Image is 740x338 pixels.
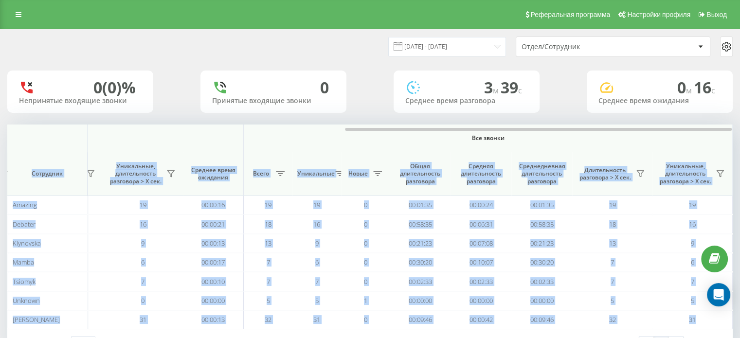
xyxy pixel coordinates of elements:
span: 19 [313,200,320,209]
span: c [711,85,715,96]
span: 18 [265,220,271,229]
span: 9 [691,239,694,248]
span: 5 [315,296,319,305]
td: 00:00:10 [183,272,244,291]
span: м [493,85,501,96]
span: Сотрудник [16,170,79,178]
td: 00:58:35 [511,214,572,233]
td: 00:02:33 [511,272,572,291]
div: Среднее время ожидания [598,97,721,105]
span: Уникальные [297,170,332,178]
span: 16 [694,77,715,98]
span: м [686,85,694,96]
span: Всего [249,170,273,178]
td: 00:00:13 [183,234,244,253]
span: Настройки профиля [627,11,690,18]
span: 7 [691,277,694,286]
span: Amazing [13,200,37,209]
td: 00:21:23 [390,234,451,253]
span: Mamba [13,258,34,267]
span: 9 [141,239,144,248]
span: 5 [611,296,614,305]
span: 0 [364,258,367,267]
span: Общая длительность разговора [397,162,443,185]
span: 16 [140,220,146,229]
span: Выход [706,11,727,18]
td: 00:30:20 [390,253,451,272]
span: 31 [689,315,696,324]
span: 39 [501,77,522,98]
span: 7 [267,277,270,286]
td: 00:21:23 [511,234,572,253]
td: 00:58:35 [390,214,451,233]
div: 0 [320,78,329,97]
td: 00:06:31 [451,214,511,233]
span: 32 [265,315,271,324]
span: Klynovska [13,239,41,248]
td: 00:00:00 [451,291,511,310]
span: Debater [13,220,36,229]
div: Непринятые входящие звонки [19,97,142,105]
td: 00:10:07 [451,253,511,272]
span: Все звонки [272,134,704,142]
span: 16 [313,220,320,229]
td: 00:01:35 [390,196,451,214]
span: 0 [364,239,367,248]
span: [PERSON_NAME] [13,315,60,324]
td: 00:07:08 [451,234,511,253]
span: 19 [140,200,146,209]
span: 32 [609,315,616,324]
td: 00:00:42 [451,310,511,329]
td: 00:09:46 [390,310,451,329]
span: 16 [689,220,696,229]
span: 13 [609,239,616,248]
span: 1 [364,296,367,305]
td: 00:00:13 [183,310,244,329]
span: 0 [364,200,367,209]
td: 00:00:24 [451,196,511,214]
div: Open Intercom Messenger [707,283,730,306]
span: 0 [141,296,144,305]
span: Среднее время ожидания [190,166,236,181]
span: Длительность разговора > Х сек. [577,166,633,181]
td: 00:01:35 [511,196,572,214]
td: 00:09:46 [511,310,572,329]
span: 6 [141,258,144,267]
span: 0 [677,77,694,98]
span: 31 [140,315,146,324]
span: 31 [313,315,320,324]
span: 6 [315,258,319,267]
span: 0 [364,315,367,324]
span: Tsiomyk [13,277,36,286]
td: 00:00:00 [390,291,451,310]
td: 00:00:00 [183,291,244,310]
span: Новые [346,170,370,178]
span: 13 [265,239,271,248]
span: 6 [691,258,694,267]
span: 7 [315,277,319,286]
span: 5 [267,296,270,305]
div: 0 (0)% [93,78,136,97]
span: 19 [609,200,616,209]
span: 7 [611,277,614,286]
td: 00:02:33 [390,272,451,291]
span: Уникальные, длительность разговора > Х сек. [657,162,713,185]
div: Среднее время разговора [405,97,528,105]
td: 00:00:16 [183,196,244,214]
span: 0 [364,277,367,286]
td: 00:30:20 [511,253,572,272]
span: 9 [315,239,319,248]
span: 19 [265,200,271,209]
div: Принятые входящие звонки [212,97,335,105]
td: 00:02:33 [451,272,511,291]
span: 3 [484,77,501,98]
span: Средняя длительность разговора [458,162,504,185]
span: 7 [141,277,144,286]
span: Среднедневная длительность разговора [519,162,565,185]
span: 18 [609,220,616,229]
span: 5 [691,296,694,305]
span: 0 [364,220,367,229]
span: 19 [689,200,696,209]
span: Реферальная программа [530,11,610,18]
div: Отдел/Сотрудник [522,43,638,51]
